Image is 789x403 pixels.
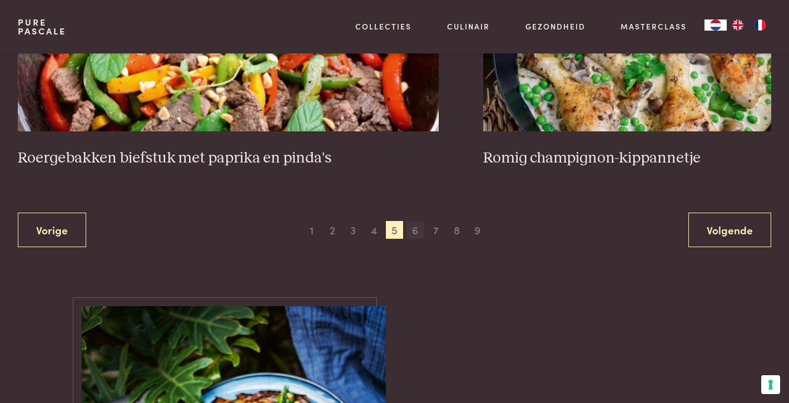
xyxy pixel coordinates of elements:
[621,21,687,32] a: Masterclass
[704,19,727,31] a: NL
[468,221,486,239] span: 9
[344,221,362,239] span: 3
[688,213,771,248] a: Volgende
[18,149,439,168] h3: Roergebakken biefstuk met paprika en pinda's
[355,21,411,32] a: Collecties
[483,149,771,168] h3: Romig champignon-kippannetje
[704,19,771,31] aside: Language selected: Nederlands
[704,19,727,31] div: Language
[406,221,424,239] span: 6
[18,18,66,36] a: PurePascale
[525,21,585,32] a: Gezondheid
[727,19,771,31] ul: Language list
[447,21,490,32] a: Culinair
[761,375,780,394] button: Uw voorkeuren voor toestemming voor trackingtechnologieën
[386,221,404,239] span: 5
[448,221,465,239] span: 8
[18,213,86,248] a: Vorige
[727,19,749,31] a: EN
[324,221,341,239] span: 2
[365,221,383,239] span: 4
[427,221,445,239] span: 7
[303,221,321,239] span: 1
[749,19,771,31] a: FR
